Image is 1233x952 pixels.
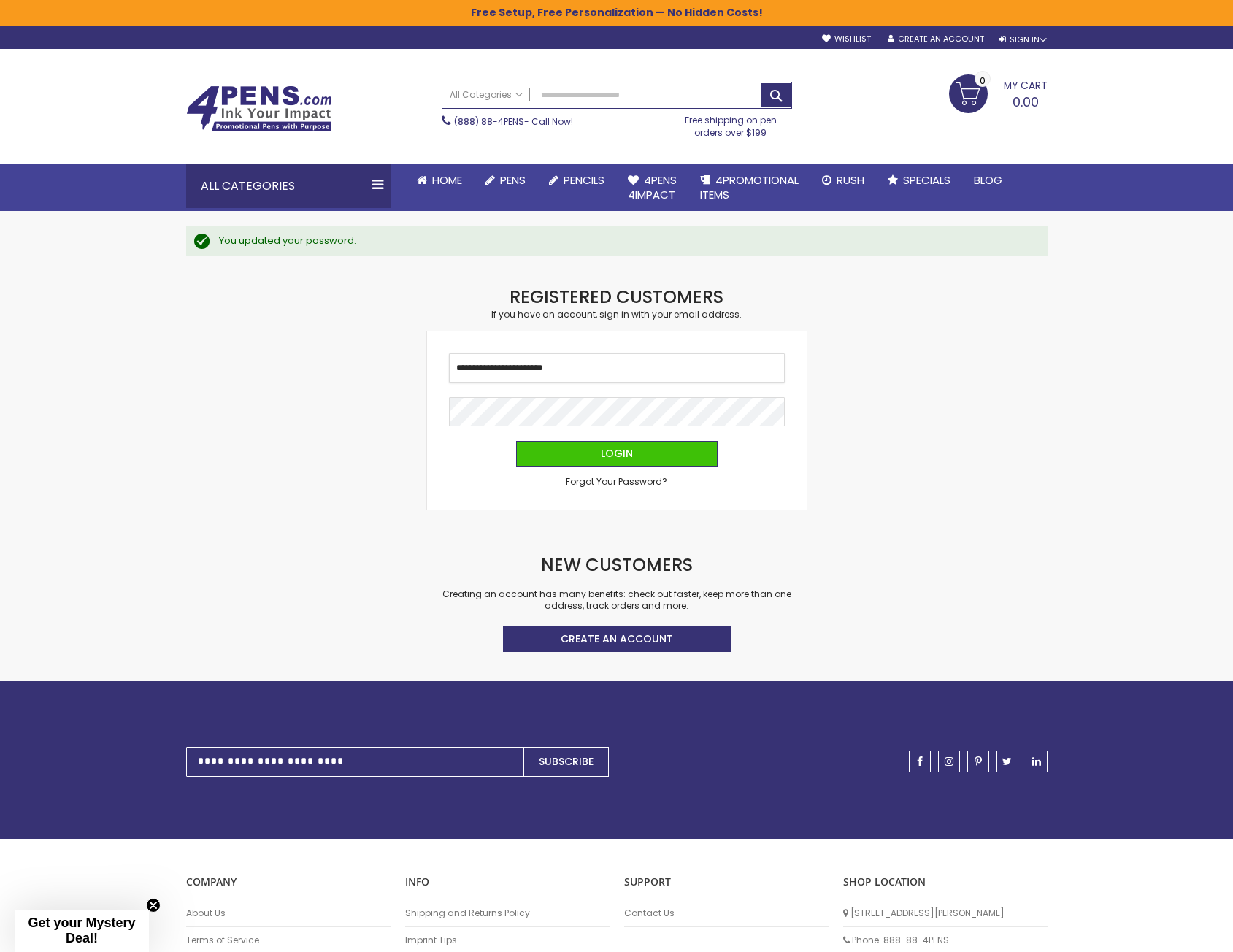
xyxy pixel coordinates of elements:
[28,915,135,945] span: Get your Mystery Deal!
[523,747,609,777] button: Subscribe
[474,164,537,196] a: Pens
[15,910,149,952] div: Get your Mystery Deal!Close teaser
[405,875,610,889] p: INFO
[624,907,829,919] a: Contact Us
[405,934,610,946] a: Imprint Tips
[510,285,723,309] strong: Registered Customers
[843,875,1048,889] p: SHOP LOCATION
[601,446,633,461] span: Login
[405,907,610,919] a: Shipping and Returns Policy
[628,172,677,202] span: 4Pens 4impact
[564,172,604,188] span: Pencils
[427,309,807,320] div: If you have an account, sign in with your email address.
[909,751,931,772] a: facebook
[427,588,807,612] p: Creating an account has many benefits: check out faster, keep more than one address, track orders...
[1032,756,1041,767] span: linkedin
[146,898,161,913] button: Close teaser
[405,164,474,196] a: Home
[442,82,530,107] a: All Categories
[454,115,573,128] span: - Call Now!
[1026,751,1048,772] a: linkedin
[917,756,923,767] span: facebook
[516,441,718,467] button: Login
[541,553,693,577] strong: New Customers
[700,172,799,202] span: 4PROMOTIONAL ITEMS
[669,109,792,138] div: Free shipping on pen orders over $199
[186,907,391,919] a: About Us
[949,74,1048,111] a: 0.00 0
[876,164,962,196] a: Specials
[975,756,982,767] span: pinterest
[974,172,1002,188] span: Blog
[1002,756,1012,767] span: twitter
[186,85,332,132] img: 4Pens Custom Pens and Promotional Products
[688,164,810,212] a: 4PROMOTIONALITEMS
[561,632,673,646] span: Create an Account
[843,900,1048,927] li: [STREET_ADDRESS][PERSON_NAME]
[450,89,523,101] span: All Categories
[822,34,871,45] a: Wishlist
[1013,93,1039,111] span: 0.00
[903,172,950,188] span: Specials
[432,172,462,188] span: Home
[967,751,989,772] a: pinterest
[624,875,829,889] p: Support
[539,754,594,769] span: Subscribe
[810,164,876,196] a: Rush
[186,875,391,889] p: COMPANY
[616,164,688,212] a: 4Pens4impact
[186,934,391,946] a: Terms of Service
[454,115,524,128] a: (888) 88-4PENS
[999,34,1047,45] div: Sign In
[938,751,960,772] a: instagram
[837,172,864,188] span: Rush
[500,172,526,188] span: Pens
[996,751,1018,772] a: twitter
[537,164,616,196] a: Pencils
[888,34,984,45] a: Create an Account
[219,234,1033,247] div: You updated your password.
[980,74,986,88] span: 0
[566,475,667,488] span: Forgot Your Password?
[186,164,391,208] div: All Categories
[945,756,953,767] span: instagram
[962,164,1014,196] a: Blog
[503,626,731,652] a: Create an Account
[566,476,667,488] a: Forgot Your Password?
